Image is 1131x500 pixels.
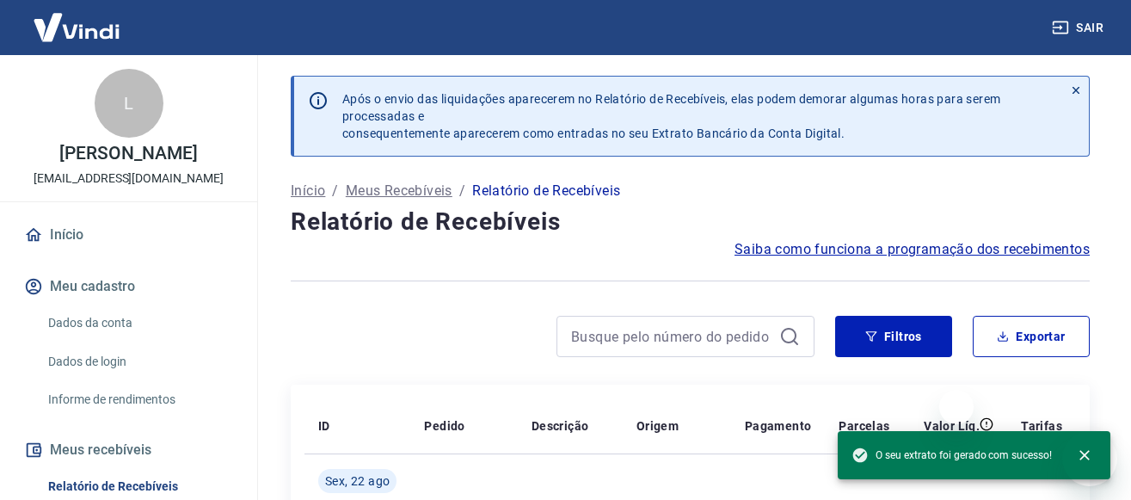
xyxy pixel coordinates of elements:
p: / [332,181,338,201]
p: [PERSON_NAME] [59,145,197,163]
a: Saiba como funciona a programação dos recebimentos [735,239,1090,260]
button: Meu cadastro [21,268,237,306]
p: Origem [636,417,679,435]
p: Tarifas [1021,417,1062,435]
p: Pagamento [745,417,812,435]
a: Início [291,181,325,201]
button: Filtros [835,316,952,357]
button: Meus recebíveis [21,431,237,469]
a: Início [21,216,237,254]
iframe: Fechar mensagem [939,390,974,424]
p: ID [318,417,330,435]
span: Sex, 22 ago [325,472,390,490]
p: Valor Líq. [924,417,980,435]
img: Vindi [21,1,132,53]
button: Sair [1048,12,1110,44]
p: [EMAIL_ADDRESS][DOMAIN_NAME] [34,170,224,188]
a: Dados de login [41,344,237,380]
span: O seu extrato foi gerado com sucesso! [851,447,1052,464]
h4: Relatório de Recebíveis [291,205,1090,239]
a: Informe de rendimentos [41,382,237,417]
p: Após o envio das liquidações aparecerem no Relatório de Recebíveis, elas podem demorar algumas ho... [342,90,1049,142]
a: Meus Recebíveis [346,181,452,201]
p: Pedido [424,417,464,435]
button: Exportar [973,316,1090,357]
input: Busque pelo número do pedido [571,324,772,349]
p: Parcelas [839,417,889,435]
a: Dados da conta [41,306,237,341]
div: L [95,69,163,138]
p: / [459,181,465,201]
p: Relatório de Recebíveis [472,181,620,201]
iframe: Botão para abrir a janela de mensagens [1062,431,1117,486]
p: Descrição [532,417,589,435]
